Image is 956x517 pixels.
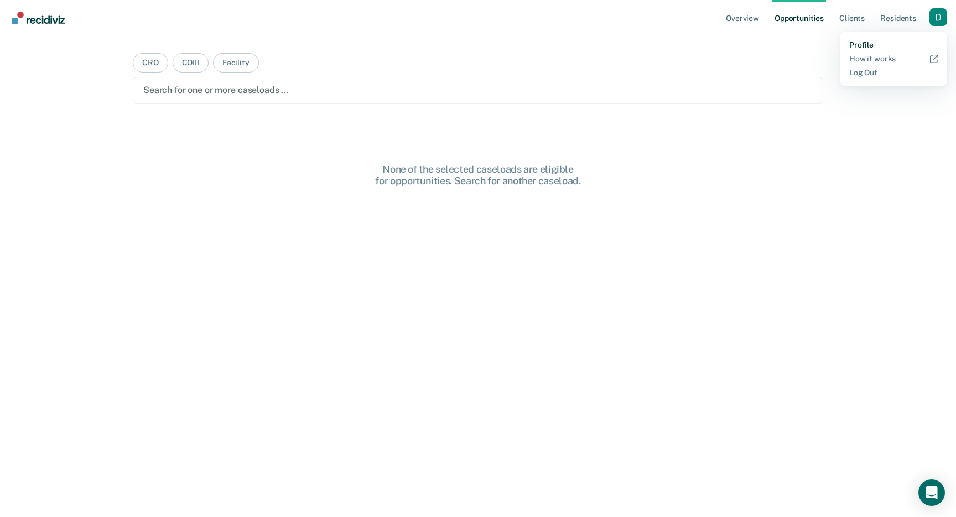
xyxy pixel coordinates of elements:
button: CRO [133,53,168,73]
a: How it works [849,54,938,64]
a: Log Out [849,68,938,77]
img: Recidiviz [12,12,65,24]
button: COIII [173,53,209,73]
button: Facility [213,53,259,73]
div: Open Intercom Messenger [918,479,945,506]
button: Profile dropdown button [929,8,947,26]
a: Profile [849,40,938,50]
div: None of the selected caseloads are eligible for opportunities. Search for another caseload. [301,163,655,187]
